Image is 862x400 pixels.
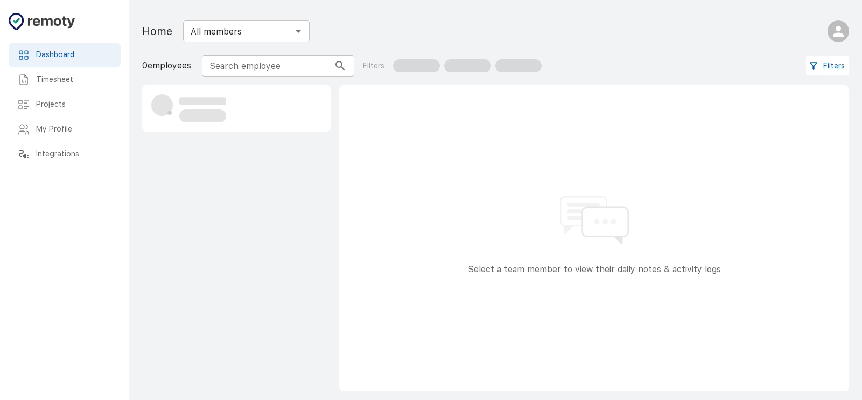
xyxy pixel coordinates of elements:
button: Filters [806,56,849,76]
p: Filters [363,60,384,72]
h6: Projects [36,99,112,111]
h6: My Profile [36,123,112,135]
h6: Dashboard [36,49,112,61]
div: Integrations [9,142,121,167]
p: Select a team member to view their daily notes & activity logs [468,263,721,276]
div: Timesheet [9,67,121,92]
p: 0 employees [142,59,191,72]
div: Dashboard [9,43,121,67]
div: Projects [9,92,121,117]
button: Open [291,24,306,39]
div: My Profile [9,117,121,142]
h1: Home [142,23,172,40]
h6: Timesheet [36,74,112,86]
h6: Integrations [36,148,112,160]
